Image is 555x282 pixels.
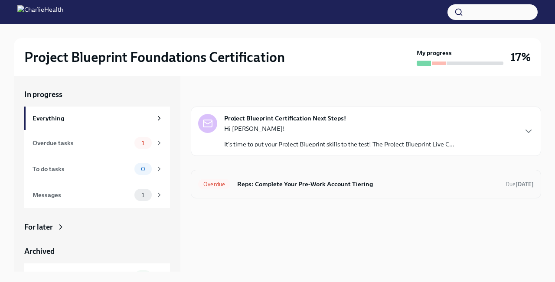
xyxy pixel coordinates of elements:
strong: [DATE] [516,181,534,188]
div: For later [24,222,53,232]
span: 1 [137,140,150,146]
p: It's time to put your Project Blueprint skills to the test! The Project Blueprint Live C... [224,140,454,149]
span: Due [506,181,534,188]
a: For later [24,222,170,232]
img: CharlieHealth [17,5,63,19]
h3: 17% [510,49,531,65]
span: 1 [137,192,150,198]
a: Messages1 [24,182,170,208]
div: Everything [33,113,152,123]
a: OverdueReps: Complete Your Pre-Work Account TieringDue[DATE] [198,177,534,191]
h6: Reps: Complete Your Pre-Work Account Tiering [237,179,499,189]
div: In progress [191,89,229,100]
div: Overdue tasks [33,138,131,148]
span: Overdue [198,181,230,188]
a: Overdue tasks1 [24,130,170,156]
strong: Project Blueprint Certification Next Steps! [224,114,346,123]
a: To do tasks0 [24,156,170,182]
span: September 8th, 2025 11:00 [506,180,534,188]
div: To do tasks [33,164,131,174]
p: Hi [PERSON_NAME]! [224,124,454,133]
a: Archived [24,246,170,256]
h2: Project Blueprint Foundations Certification [24,49,285,66]
a: In progress [24,89,170,100]
a: Everything [24,107,170,130]
strong: My progress [417,49,452,57]
div: Messages [33,190,131,200]
span: 0 [136,166,150,172]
